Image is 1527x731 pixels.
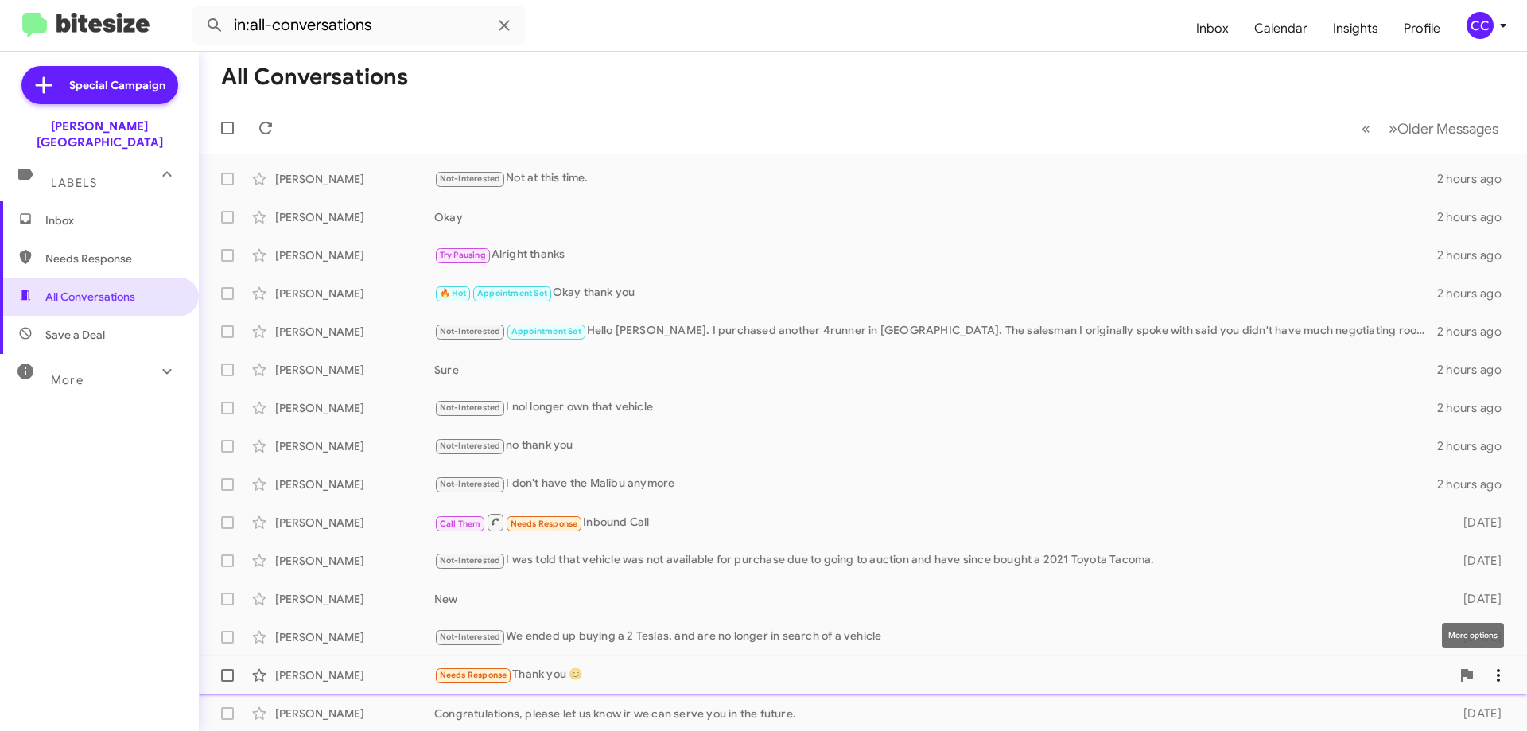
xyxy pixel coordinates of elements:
[440,670,507,680] span: Needs Response
[275,591,434,607] div: [PERSON_NAME]
[440,402,501,413] span: Not-Interested
[1397,120,1498,138] span: Older Messages
[434,284,1437,302] div: Okay thank you
[440,632,501,642] span: Not-Interested
[1362,119,1370,138] span: «
[69,77,165,93] span: Special Campaign
[1438,591,1514,607] div: [DATE]
[275,629,434,645] div: [PERSON_NAME]
[275,171,434,187] div: [PERSON_NAME]
[440,519,481,529] span: Call Them
[477,288,547,298] span: Appointment Set
[275,706,434,721] div: [PERSON_NAME]
[434,246,1437,264] div: Alright thanks
[434,512,1438,532] div: Inbound Call
[275,667,434,683] div: [PERSON_NAME]
[440,441,501,451] span: Not-Interested
[434,322,1437,340] div: Hello [PERSON_NAME]. I purchased another 4runner in [GEOGRAPHIC_DATA]. The salesman I originally ...
[434,706,1438,721] div: Congratulations, please let us know ir we can serve you in the future.
[1438,515,1514,531] div: [DATE]
[440,250,486,260] span: Try Pausing
[275,400,434,416] div: [PERSON_NAME]
[275,515,434,531] div: [PERSON_NAME]
[1437,438,1514,454] div: 2 hours ago
[434,437,1437,455] div: no thank you
[440,555,501,566] span: Not-Interested
[1183,6,1241,52] a: Inbox
[51,176,97,190] span: Labels
[51,373,84,387] span: More
[434,591,1438,607] div: New
[434,666,1451,684] div: Thank you 😊
[1391,6,1453,52] a: Profile
[440,326,501,336] span: Not-Interested
[192,6,526,45] input: Search
[275,362,434,378] div: [PERSON_NAME]
[1379,112,1508,145] button: Next
[440,173,501,184] span: Not-Interested
[1437,400,1514,416] div: 2 hours ago
[434,551,1438,570] div: I was told that vehicle was not available for purchase due to going to auction and have since bou...
[1437,362,1514,378] div: 2 hours ago
[1320,6,1391,52] a: Insights
[440,288,467,298] span: 🔥 Hot
[221,64,408,90] h1: All Conversations
[45,212,181,228] span: Inbox
[1437,286,1514,301] div: 2 hours ago
[511,326,581,336] span: Appointment Set
[275,553,434,569] div: [PERSON_NAME]
[434,362,1437,378] div: Sure
[1442,623,1504,648] div: More options
[275,438,434,454] div: [PERSON_NAME]
[1437,324,1514,340] div: 2 hours ago
[434,628,1438,646] div: We ended up buying a 2 Teslas, and are no longer in search of a vehicle
[1241,6,1320,52] a: Calendar
[21,66,178,104] a: Special Campaign
[45,251,181,266] span: Needs Response
[45,289,135,305] span: All Conversations
[275,286,434,301] div: [PERSON_NAME]
[1437,476,1514,492] div: 2 hours ago
[1389,119,1397,138] span: »
[275,209,434,225] div: [PERSON_NAME]
[1437,247,1514,263] div: 2 hours ago
[434,209,1437,225] div: Okay
[275,324,434,340] div: [PERSON_NAME]
[45,327,105,343] span: Save a Deal
[434,399,1437,417] div: I nol longer own that vehicle
[511,519,578,529] span: Needs Response
[1467,12,1494,39] div: CC
[275,247,434,263] div: [PERSON_NAME]
[1437,171,1514,187] div: 2 hours ago
[1438,553,1514,569] div: [DATE]
[1353,112,1508,145] nav: Page navigation example
[1438,706,1514,721] div: [DATE]
[434,475,1437,493] div: I don't have the Malibu anymore
[434,169,1437,188] div: Not at this time.
[275,476,434,492] div: [PERSON_NAME]
[1352,112,1380,145] button: Previous
[1437,209,1514,225] div: 2 hours ago
[440,479,501,489] span: Not-Interested
[1453,12,1510,39] button: CC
